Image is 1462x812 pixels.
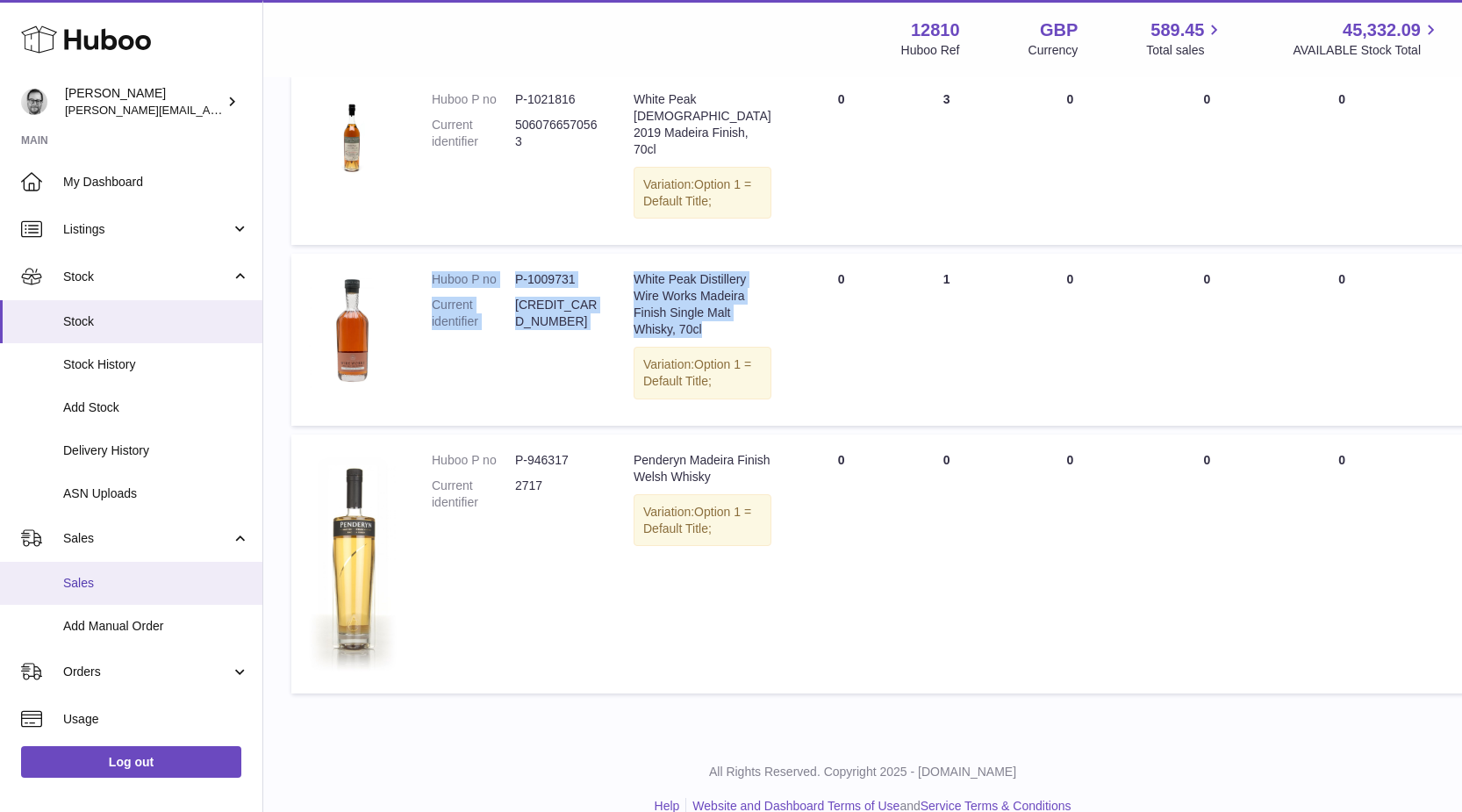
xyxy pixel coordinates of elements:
[432,452,515,469] dt: Huboo P no
[432,91,515,108] dt: Huboo P no
[28,28,42,42] img: logo_orange.svg
[175,102,189,116] img: tab_keywords_by_traffic_grey.svg
[432,478,515,511] dt: Current identifier
[901,42,960,59] div: Huboo Ref
[515,271,598,288] dd: P-1009731
[515,91,598,108] dd: P-1021816
[1040,18,1078,42] strong: GBP
[63,485,249,502] span: ASN Uploads
[46,46,193,60] div: Domain: [DOMAIN_NAME]
[1000,74,1142,245] td: 0
[432,271,515,288] dt: Huboo P no
[63,442,249,459] span: Delivery History
[1141,254,1272,425] td: 0
[643,177,751,208] span: Option 1 = Default Title;
[894,435,1000,693] td: 0
[643,505,751,535] span: Option 1 = Default Title;
[277,764,1448,780] p: All Rights Reserved. Copyright 2025 - [DOMAIN_NAME]
[1150,18,1204,42] span: 589.45
[789,74,894,245] td: 0
[1293,42,1441,59] span: AVAILABLE Stock Total
[643,357,751,388] span: Option 1 = Default Title;
[1338,453,1345,467] span: 0
[515,452,598,469] dd: P-946317
[432,297,515,330] dt: Current identifier
[789,254,894,425] td: 0
[63,664,231,680] span: Orders
[1343,18,1421,42] span: 45,332.09
[63,618,249,635] span: Add Manual Order
[67,104,157,115] div: Domain Overview
[911,18,960,42] strong: 12810
[515,117,598,150] dd: 5060766570563
[634,452,771,485] div: Penderyn Madeira Finish Welsh Whisky
[63,399,249,416] span: Add Stock
[894,74,1000,245] td: 3
[1338,272,1345,286] span: 0
[515,297,598,330] dd: [CREDIT_CARD_NUMBER]
[1293,18,1441,59] a: 45,332.09 AVAILABLE Stock Total
[432,117,515,150] dt: Current identifier
[1146,18,1224,59] a: 589.45 Total sales
[1146,42,1224,59] span: Total sales
[1000,435,1142,693] td: 0
[309,91,397,179] img: product image
[515,478,598,511] dd: 2717
[63,221,231,238] span: Listings
[63,575,249,592] span: Sales
[63,313,249,330] span: Stock
[21,89,47,115] img: alex@digidistiller.com
[194,104,296,115] div: Keywords by Traffic
[21,746,241,778] a: Log out
[1028,42,1079,59] div: Currency
[634,167,771,219] div: Variation:
[894,254,1000,425] td: 1
[1141,435,1272,693] td: 0
[63,269,231,285] span: Stock
[789,435,894,693] td: 0
[309,271,397,388] img: product image
[65,103,352,117] span: [PERSON_NAME][EMAIL_ADDRESS][DOMAIN_NAME]
[1141,74,1272,245] td: 0
[1338,92,1345,106] span: 0
[1000,254,1142,425] td: 0
[63,711,249,728] span: Usage
[65,85,223,119] div: [PERSON_NAME]
[634,347,771,399] div: Variation:
[28,46,42,60] img: website_grey.svg
[63,174,249,190] span: My Dashboard
[63,530,231,547] span: Sales
[63,356,249,373] span: Stock History
[47,102,61,116] img: tab_domain_overview_orange.svg
[49,28,86,42] div: v 4.0.25
[634,494,771,547] div: Variation:
[634,91,771,158] div: White Peak [DEMOGRAPHIC_DATA] 2019 Madeira Finish, 70cl
[634,271,771,338] div: White Peak Distillery Wire Works Madeira Finish Single Malt Whisky, 70cl
[309,452,397,672] img: product image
